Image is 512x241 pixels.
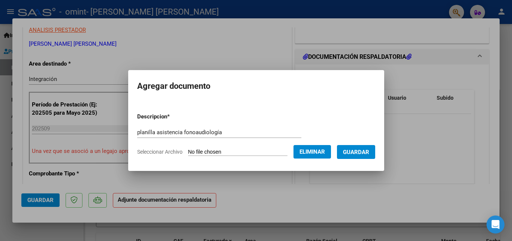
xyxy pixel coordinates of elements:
span: Guardar [343,149,369,156]
button: Guardar [337,145,375,159]
span: Eliminar [299,148,325,155]
h2: Agregar documento [137,79,375,93]
span: Seleccionar Archivo [137,149,183,155]
div: Open Intercom Messenger [487,216,505,234]
button: Eliminar [293,145,331,159]
p: Descripcion [137,112,209,121]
